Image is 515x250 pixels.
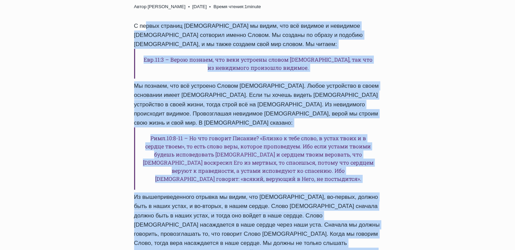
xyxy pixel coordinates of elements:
span: Автор [134,3,147,11]
span: 1 [213,3,261,11]
a: [PERSON_NAME] [148,4,186,9]
span: minute [247,4,261,9]
time: [DATE] [192,3,207,11]
span: Время чтения: [213,4,244,9]
h6: Римл.10:8-11 – Но что говорит Писание? «Близко к тебе слово, в устах твоих и в сердце твоем», то ... [134,127,381,190]
h6: Евр.11:3 – Верою познаем, что веки устроены словом [DEMOGRAPHIC_DATA], так что из невидимого прои... [134,49,381,79]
